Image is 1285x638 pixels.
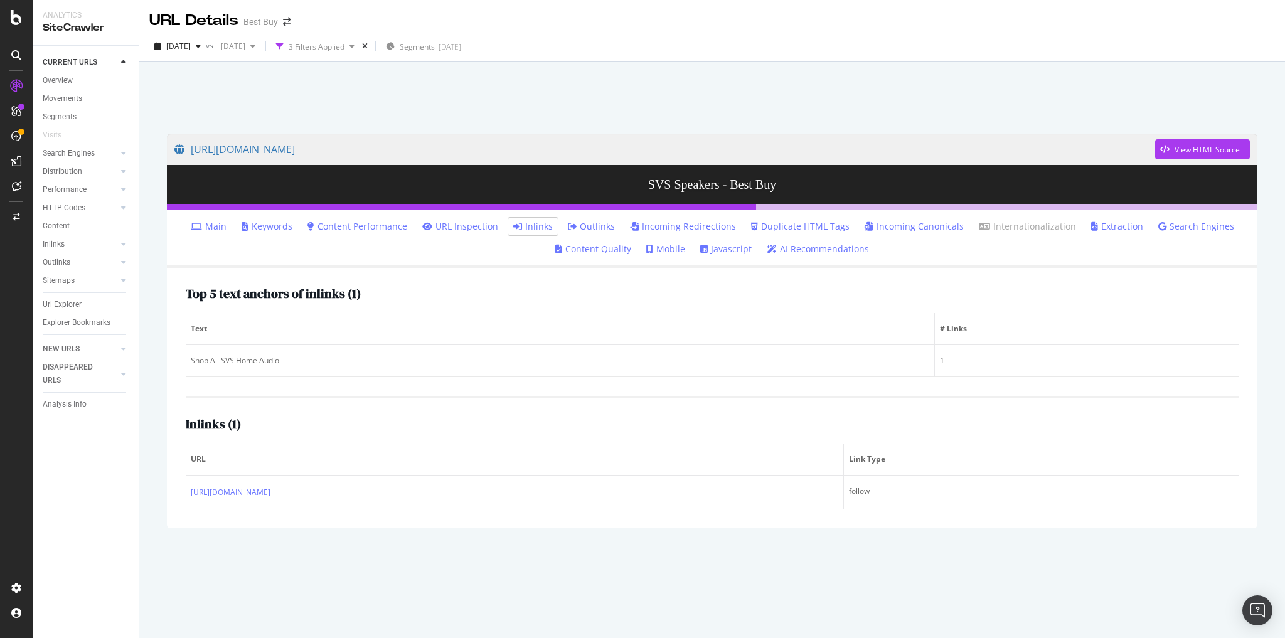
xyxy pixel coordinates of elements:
[43,201,117,215] a: HTTP Codes
[43,361,106,387] div: DISAPPEARED URLS
[568,220,615,233] a: Outlinks
[216,41,245,51] span: 2025 Sep. 4th
[216,36,260,56] button: [DATE]
[43,56,117,69] a: CURRENT URLS
[166,41,191,51] span: 2025 Sep. 23rd
[43,220,130,233] a: Content
[43,129,74,142] a: Visits
[43,274,117,287] a: Sitemaps
[206,40,216,51] span: vs
[43,238,65,251] div: Inlinks
[43,74,73,87] div: Overview
[43,238,117,251] a: Inlinks
[149,10,238,31] div: URL Details
[43,316,130,329] a: Explorer Bookmarks
[751,220,850,233] a: Duplicate HTML Tags
[43,183,87,196] div: Performance
[43,316,110,329] div: Explorer Bookmarks
[43,110,77,124] div: Segments
[43,343,117,356] a: NEW URLS
[43,165,117,178] a: Distribution
[191,454,835,465] span: URL
[43,343,80,356] div: NEW URLS
[191,486,270,499] a: [URL][DOMAIN_NAME]
[630,220,736,233] a: Incoming Redirections
[646,243,685,255] a: Mobile
[43,298,130,311] a: Url Explorer
[43,21,129,35] div: SiteCrawler
[844,476,1239,509] td: follow
[555,243,631,255] a: Content Quality
[167,165,1257,204] h3: SVS Speakers - Best Buy
[283,18,291,26] div: arrow-right-arrow-left
[186,417,241,431] h2: Inlinks ( 1 )
[43,92,82,105] div: Movements
[849,454,1230,465] span: Link Type
[422,220,498,233] a: URL Inspection
[1091,220,1143,233] a: Extraction
[43,110,130,124] a: Segments
[149,36,206,56] button: [DATE]
[43,361,117,387] a: DISAPPEARED URLS
[43,201,85,215] div: HTTP Codes
[43,398,130,411] a: Analysis Info
[43,220,70,233] div: Content
[43,256,70,269] div: Outlinks
[43,256,117,269] a: Outlinks
[1158,220,1234,233] a: Search Engines
[700,243,752,255] a: Javascript
[174,134,1155,165] a: [URL][DOMAIN_NAME]
[243,16,278,28] div: Best Buy
[191,323,926,334] span: Text
[271,36,360,56] button: 3 Filters Applied
[940,355,1234,366] div: 1
[1155,139,1250,159] button: View HTML Source
[289,41,344,52] div: 3 Filters Applied
[191,220,227,233] a: Main
[43,10,129,21] div: Analytics
[439,41,461,52] div: [DATE]
[43,129,61,142] div: Visits
[400,41,435,52] span: Segments
[940,323,1230,334] span: # Links
[43,147,117,160] a: Search Engines
[43,165,82,178] div: Distribution
[43,274,75,287] div: Sitemaps
[43,56,97,69] div: CURRENT URLS
[43,92,130,105] a: Movements
[43,398,87,411] div: Analysis Info
[186,287,361,300] h2: Top 5 text anchors of inlinks ( 1 )
[1242,595,1272,625] div: Open Intercom Messenger
[191,355,929,366] div: Shop All SVS Home Audio
[767,243,869,255] a: AI Recommendations
[360,40,370,53] div: times
[43,183,117,196] a: Performance
[43,147,95,160] div: Search Engines
[979,220,1076,233] a: Internationalization
[1175,144,1240,155] div: View HTML Source
[307,220,407,233] a: Content Performance
[513,220,553,233] a: Inlinks
[43,298,82,311] div: Url Explorer
[865,220,964,233] a: Incoming Canonicals
[242,220,292,233] a: Keywords
[43,74,130,87] a: Overview
[381,36,466,56] button: Segments[DATE]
